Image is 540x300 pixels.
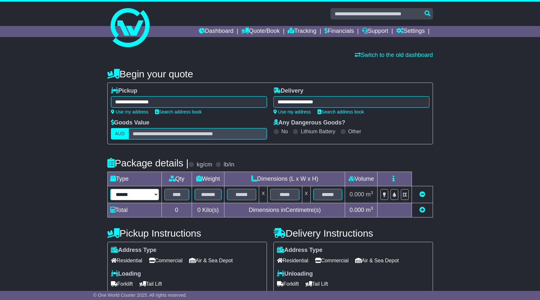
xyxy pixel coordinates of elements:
span: Air & Sea Depot [189,255,233,266]
label: Lithium Battery [301,128,335,135]
span: m [366,207,373,213]
a: Search address book [155,109,202,114]
a: Dashboard [199,26,234,37]
td: Dimensions (L x W x H) [224,172,345,186]
label: Delivery [273,87,304,95]
span: 0.000 [350,207,364,213]
label: kg/cm [197,161,212,168]
td: x [259,186,268,203]
td: x [302,186,310,203]
label: lb/in [223,161,234,168]
sup: 3 [371,206,373,211]
span: Tail Lift [139,279,162,289]
label: Address Type [277,247,323,254]
td: Dimensions in Centimetre(s) [224,203,345,217]
td: Volume [345,172,378,186]
td: 0 [162,203,192,217]
span: Forklift [277,279,299,289]
label: Loading [111,270,141,278]
span: © One World Courier 2025. All rights reserved. [93,293,187,298]
label: Unloading [277,270,313,278]
label: Any Dangerous Goods? [273,119,345,126]
a: Search address book [318,109,364,114]
a: Support [362,26,388,37]
span: 0.000 [350,191,364,198]
a: Remove this item [419,191,425,198]
a: Use my address [273,109,311,114]
span: Residential [111,255,142,266]
h4: Package details | [107,158,189,168]
td: Kilo(s) [192,203,224,217]
span: Residential [277,255,308,266]
td: Weight [192,172,224,186]
label: Address Type [111,247,157,254]
a: Use my address [111,109,149,114]
a: Financials [324,26,354,37]
a: Quote/Book [241,26,280,37]
a: Settings [396,26,425,37]
span: Tail Lift [306,279,328,289]
label: Pickup [111,87,138,95]
label: Goods Value [111,119,150,126]
td: Total [107,203,162,217]
h4: Begin your quote [107,69,433,79]
label: Other [348,128,361,135]
h4: Delivery Instructions [273,228,433,239]
label: No [282,128,288,135]
span: m [366,191,373,198]
a: Tracking [288,26,316,37]
label: AUD [111,128,129,139]
span: 0 [197,207,200,213]
sup: 3 [371,190,373,195]
h4: Pickup Instructions [107,228,267,239]
span: Commercial [315,255,349,266]
td: Type [107,172,162,186]
td: Qty [162,172,192,186]
a: Add new item [419,207,425,213]
span: Air & Sea Depot [355,255,399,266]
a: Switch to the old dashboard [355,52,433,58]
span: Commercial [149,255,183,266]
span: Forklift [111,279,133,289]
